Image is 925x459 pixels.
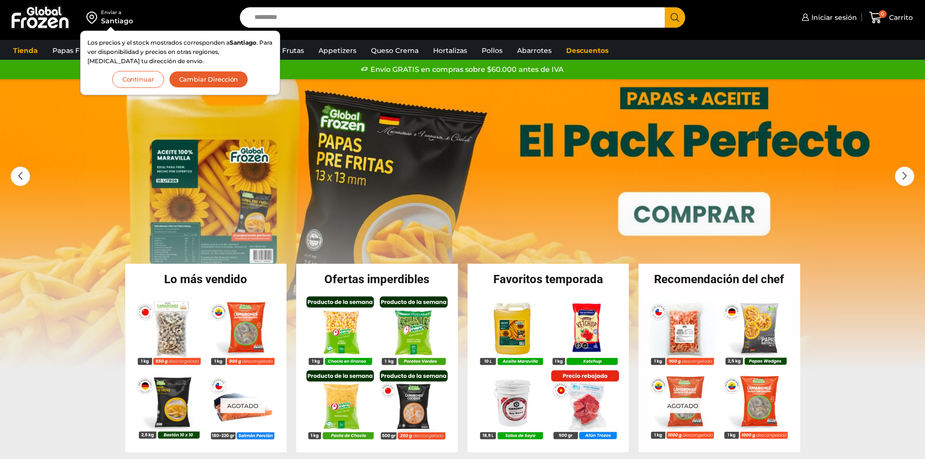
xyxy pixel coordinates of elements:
[561,41,613,60] a: Descuentos
[468,273,629,285] h2: Favoritos temporada
[101,9,133,16] div: Enviar a
[125,273,287,285] h2: Lo más vendido
[8,41,43,60] a: Tienda
[879,10,887,18] span: 0
[366,41,423,60] a: Queso Crema
[639,273,800,285] h2: Recomendación del chef
[428,41,472,60] a: Hortalizas
[660,398,705,413] p: Agotado
[11,167,30,186] div: Previous slide
[112,71,164,88] button: Continuar
[799,8,857,27] a: Iniciar sesión
[87,38,273,66] p: Los precios y el stock mostrados corresponden a . Para ver disponibilidad y precios en otras regi...
[48,41,100,60] a: Papas Fritas
[169,71,249,88] button: Cambiar Dirección
[895,167,914,186] div: Next slide
[477,41,507,60] a: Pollos
[887,13,913,22] span: Carrito
[86,9,101,26] img: address-field-icon.svg
[230,39,256,46] strong: Santiago
[867,6,915,29] a: 0 Carrito
[314,41,361,60] a: Appetizers
[220,398,265,413] p: Agotado
[665,7,685,28] button: Search button
[512,41,556,60] a: Abarrotes
[809,13,857,22] span: Iniciar sesión
[296,273,458,285] h2: Ofertas imperdibles
[101,16,133,26] div: Santiago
